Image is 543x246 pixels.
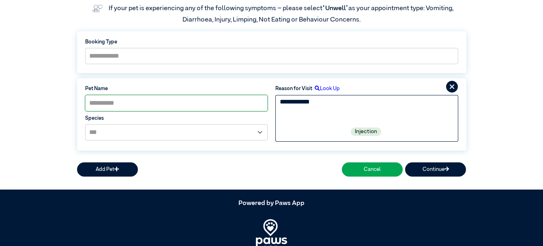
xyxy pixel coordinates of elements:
[405,162,466,177] button: Continue
[90,2,105,15] img: vet
[342,162,403,177] button: Cancel
[85,114,268,122] label: Species
[312,85,340,93] label: Look Up
[85,38,458,46] label: Booking Type
[77,162,138,177] button: Add Pet
[351,127,381,136] label: Injection
[109,5,455,23] label: If your pet is experiencing any of the following symptoms – please select as your appointment typ...
[322,5,348,12] span: “Unwell”
[275,85,312,93] label: Reason for Visit
[77,200,466,207] h5: Powered by Paws App
[85,85,268,93] label: Pet Name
